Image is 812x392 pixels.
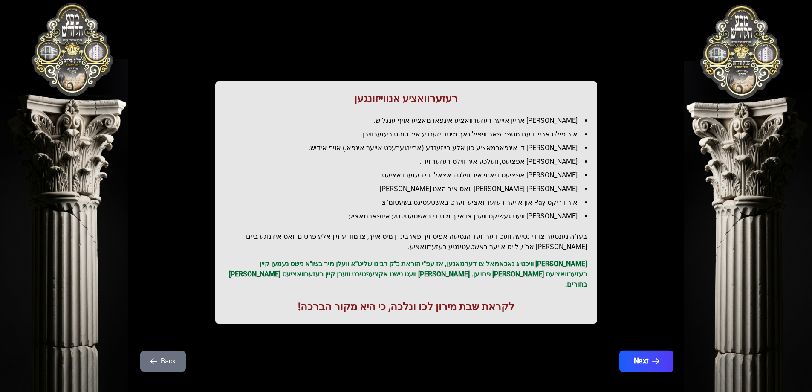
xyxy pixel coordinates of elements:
[140,351,186,372] button: Back
[232,129,587,139] li: איר פילט אריין דעם מספר פאר וויפיל נאך מיטרייזענדע איר טוהט רעזערווירן.
[232,184,587,194] li: [PERSON_NAME] [PERSON_NAME] וואס איר האט [PERSON_NAME].
[225,259,587,290] p: [PERSON_NAME] וויכטיג נאכאמאל צו דערמאנען, אז עפ"י הוראת כ"ק רבינו שליט"א וועלן מיר בשו"א נישט נע...
[232,211,587,221] li: [PERSON_NAME] וועט געשיקט ווערן צו אייך מיט די באשטעטיגטע אינפארמאציע.
[232,157,587,167] li: [PERSON_NAME] אפציעס, וועלכע איר ווילט רעזערווירן.
[225,300,587,314] h1: לקראת שבת מירון לכו ונלכה, כי היא מקור הברכה!
[232,116,587,126] li: [PERSON_NAME] אריין אייער רעזערוואציע אינפארמאציע אויף ענגליש.
[232,197,587,208] li: איר דריקט Pay און אייער רעזערוואציע ווערט באשטעטיגט בשעטומ"צ.
[225,232,587,252] h2: בעז"ה נענטער צו די נסיעה וועט דער וועד הנסיעה אפיס זיך פארבינדן מיט אייך, צו מודיע זיין אלע פרטים...
[232,170,587,180] li: [PERSON_NAME] אפציעס וויאזוי איר ווילט באצאלן די רעזערוואציעס.
[232,143,587,153] li: [PERSON_NAME] די אינפארמאציע פון אלע רייזענדע (אריינגערעכט אייער אינפא.) אויף אידיש.
[619,351,673,372] button: Next
[225,92,587,105] h1: רעזערוואציע אנווייזונגען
